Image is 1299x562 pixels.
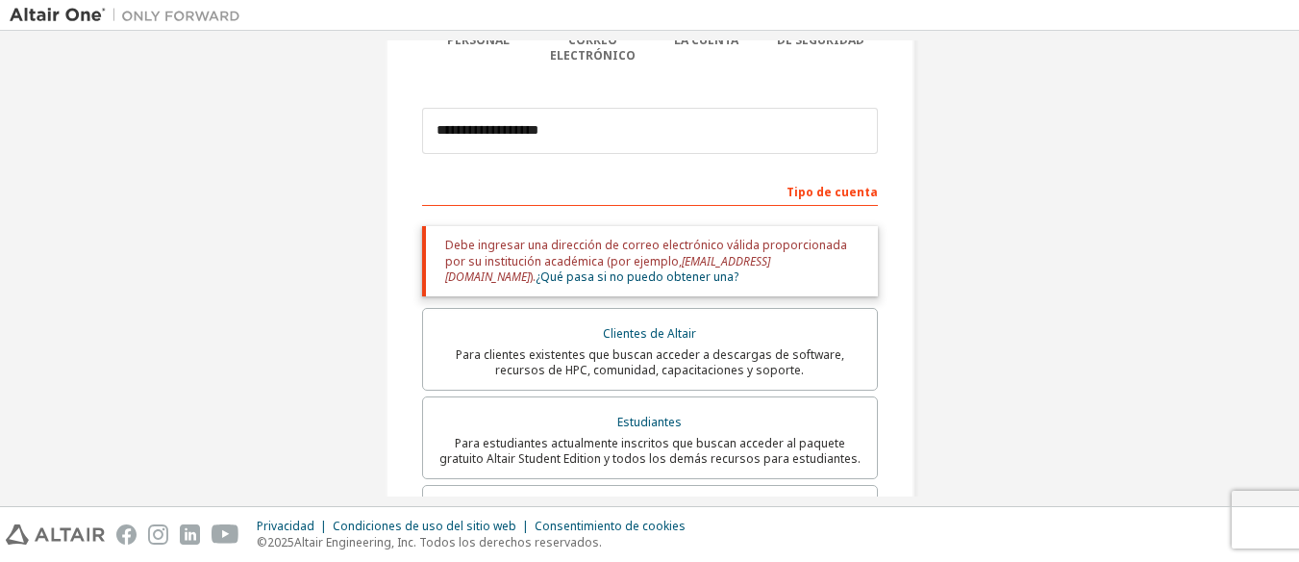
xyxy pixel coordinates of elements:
font: © [257,534,267,550]
font: Tipo de cuenta [787,184,878,200]
font: Condiciones de uso del sitio web [333,518,516,534]
img: Altair Uno [10,6,250,25]
font: Verificar correo electrónico [550,16,636,64]
font: Debe ingresar una dirección de correo electrónico válida proporcionada por su institución académi... [445,237,847,268]
img: facebook.svg [116,524,137,545]
font: Estudiantes [617,414,682,430]
font: Para estudiantes actualmente inscritos que buscan acceder al paquete gratuito Altair Student Edit... [439,435,861,467]
font: Para clientes existentes que buscan acceder a descargas de software, recursos de HPC, comunidad, ... [456,346,844,378]
img: instagram.svg [148,524,168,545]
font: ). [530,268,536,285]
img: altair_logo.svg [6,524,105,545]
font: Consentimiento de cookies [535,518,686,534]
font: [EMAIL_ADDRESS][DOMAIN_NAME] [445,253,770,285]
font: Altair Engineering, Inc. Todos los derechos reservados. [294,534,602,550]
a: ¿Qué pasa si no puedo obtener una? [536,268,738,285]
img: youtube.svg [212,524,239,545]
font: Clientes de Altair [603,325,696,342]
img: linkedin.svg [180,524,200,545]
font: 2025 [267,534,294,550]
font: Privacidad [257,518,314,534]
